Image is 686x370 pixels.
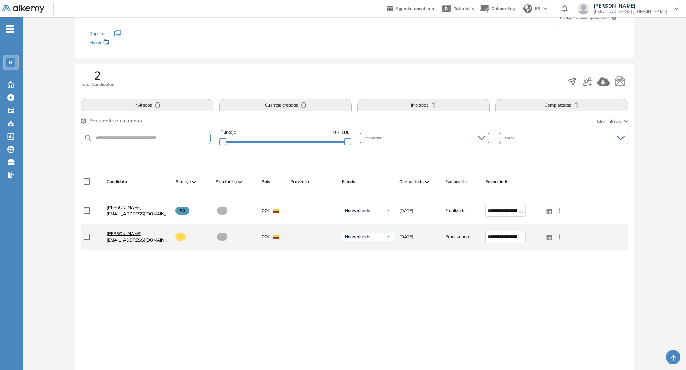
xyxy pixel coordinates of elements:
[445,178,467,185] span: Evaluación
[217,233,227,241] span: -
[593,3,667,9] span: [PERSON_NAME]
[262,207,270,214] span: COL
[175,233,186,241] span: -
[192,181,196,183] img: [missing "en.ARROW_ALT" translation]
[345,208,370,214] span: No evaluado
[273,209,279,213] img: COL
[107,237,170,243] span: [EMAIL_ADDRESS][DOMAIN_NAME]
[107,205,142,210] span: [PERSON_NAME]
[262,234,270,240] span: COL
[360,132,489,144] div: Incidencias
[342,178,356,185] span: Estado
[597,118,621,125] span: Más filtros
[386,209,391,213] img: Ícono de flecha
[395,6,434,11] span: Agendar una demo
[445,207,466,214] span: Finalizado
[523,4,532,13] img: world
[290,178,309,185] span: Provincia
[262,178,270,185] span: País
[597,118,628,125] button: Más filtros
[216,178,237,185] span: Proctoring
[94,70,101,81] span: 2
[345,234,370,240] span: No evaluado
[454,6,474,11] span: Tutoriales
[333,129,350,136] span: 0 - 100
[89,31,106,36] span: Duplicar
[485,178,510,185] span: Fecha límite
[84,134,93,142] img: SEARCH_ALT
[499,132,628,144] div: Estado
[480,1,515,17] button: Onboarding
[543,7,548,10] img: arrow
[1,5,44,14] img: Logo
[399,207,413,214] span: [DATE]
[290,234,336,240] span: -
[387,4,434,12] a: Agendar una demo
[445,234,469,240] span: Procesando
[81,117,142,125] button: Personalizar columnas
[217,207,227,215] span: -
[495,99,628,111] button: Completadas1
[6,28,14,30] i: -
[107,231,142,236] span: [PERSON_NAME]
[238,181,242,183] img: [missing "en.ARROW_ALT" translation]
[89,36,161,50] div: Mover
[491,6,515,11] span: Onboarding
[357,99,490,111] button: Iniciadas1
[107,230,170,237] a: [PERSON_NAME]
[221,129,236,136] span: Puntaje
[81,99,213,111] button: Invitados0
[9,60,13,65] span: B
[557,9,622,27] div: Configuraciones opcionales
[107,178,127,185] span: Candidato
[399,178,424,185] span: Completado
[386,235,391,239] img: Ícono de flecha
[290,207,336,214] span: -
[219,99,352,111] button: Cuentas creadas0
[363,135,383,141] span: Incidencias
[425,181,429,183] img: [missing "en.ARROW_ALT" translation]
[560,15,609,21] span: Configuraciones opcionales
[175,178,191,185] span: Puntaje
[503,135,516,141] span: Estado
[535,5,540,12] span: ES
[593,9,667,14] span: [EMAIL_ADDRESS][DOMAIN_NAME]
[89,117,142,125] span: Personalizar columnas
[107,204,170,211] a: [PERSON_NAME]
[107,211,170,217] span: [EMAIL_ADDRESS][DOMAIN_NAME]
[175,207,189,215] span: 80
[81,81,114,88] span: Total Candidatos
[399,234,413,240] span: [DATE]
[273,235,279,239] img: COL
